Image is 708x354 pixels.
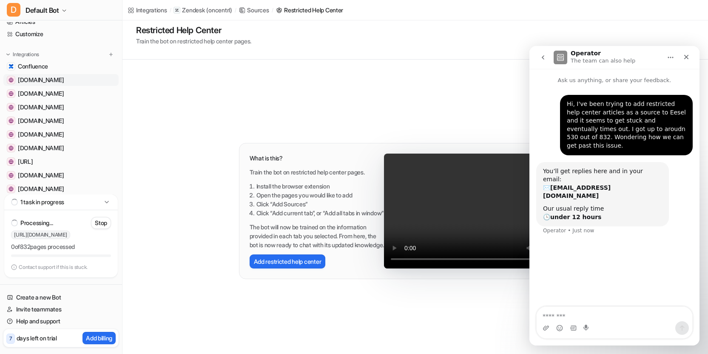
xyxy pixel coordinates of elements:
[529,46,699,345] iframe: Intercom live chat
[276,6,343,14] a: Restricted Help Center
[3,128,119,140] a: home.atlassian.com[DOMAIN_NAME]
[9,77,14,83] img: mail.google.com
[256,191,384,200] li: Open the pages you would like to add
[3,142,119,154] a: mailtrap.io[DOMAIN_NAME]
[128,6,167,14] a: Integrations
[384,154,581,268] video: Your browser does not support the video tag.
[9,159,14,164] img: dashboard.eesel.ai
[19,264,88,271] p: Contact support if this is stuck.
[82,332,116,344] button: Add billing
[7,3,20,17] span: D
[9,173,14,178] img: devmgmt.oncentrl.net
[136,37,251,46] p: Train the bot on restricted help center pages.
[9,335,12,343] p: 7
[239,6,269,14] a: Sources
[3,60,119,72] a: ConfluenceConfluence
[3,291,119,303] a: Create a new Bot
[3,169,119,181] a: devmgmt.oncentrl.net[DOMAIN_NAME]
[20,198,64,206] p: 1 task in progress
[26,4,59,16] span: Default Bot
[18,62,48,71] span: Confluence
[11,243,111,251] p: 0 of 832 pages processed
[250,154,384,163] h3: What is this?
[91,217,111,229] button: Stop
[9,132,14,137] img: home.atlassian.com
[9,186,14,191] img: app.sendgrid.com
[3,183,119,195] a: app.sendgrid.com[DOMAIN_NAME]
[18,76,64,84] span: [DOMAIN_NAME]
[3,50,42,59] button: Integrations
[170,6,171,14] span: /
[3,88,119,100] a: id.atlassian.com[DOMAIN_NAME]
[17,334,57,343] p: days left on trial
[272,6,273,14] span: /
[18,171,64,180] span: [DOMAIN_NAME]
[86,334,112,343] p: Add billing
[136,6,167,14] div: Integrations
[18,103,64,111] span: [DOMAIN_NAME]
[250,223,384,249] li: The bot will now be trained on the information provided in each tab you selected. From here, the ...
[5,51,11,57] img: expand menu
[247,6,269,14] div: Sources
[18,144,64,152] span: [DOMAIN_NAME]
[18,89,64,98] span: [DOMAIN_NAME]
[256,200,384,208] li: Click “Add Sources”
[18,130,64,139] span: [DOMAIN_NAME]
[284,6,343,14] div: Restricted Help Center
[11,231,70,239] span: [URL][DOMAIN_NAME]
[3,101,119,113] a: devmgmtapp0-yah.oncentrl.net[DOMAIN_NAME]
[9,105,14,110] img: devmgmtapp0-yah.oncentrl.net
[3,74,119,86] a: mail.google.com[DOMAIN_NAME]
[182,6,205,14] p: Zendesk
[95,219,107,227] p: Stop
[3,28,119,40] a: Customize
[136,24,251,37] h1: Restricted Help Center
[256,182,384,191] li: Install the browser extension
[256,208,384,217] li: Click “Add current tab”, or “Add all tabs in window”
[235,6,236,14] span: /
[18,117,64,125] span: [DOMAIN_NAME]
[108,51,114,57] img: menu_add.svg
[3,315,119,327] a: Help and support
[13,51,39,58] p: Integrations
[9,146,14,151] img: mailtrap.io
[250,168,384,177] p: Train the bot on restricted help center pages.
[20,219,53,227] p: Processing...
[9,91,14,96] img: id.atlassian.com
[250,254,326,268] button: Add restricted help center
[9,118,14,123] img: www.synthesia.io
[206,6,232,14] p: ( oncentrl )
[18,157,33,166] span: [URL]
[3,303,119,315] a: Invite teammates
[173,6,232,14] a: Zendesk(oncentrl)
[18,185,64,193] span: [DOMAIN_NAME]
[3,115,119,127] a: www.synthesia.io[DOMAIN_NAME]
[9,64,14,69] img: Confluence
[3,156,119,168] a: dashboard.eesel.ai[URL]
